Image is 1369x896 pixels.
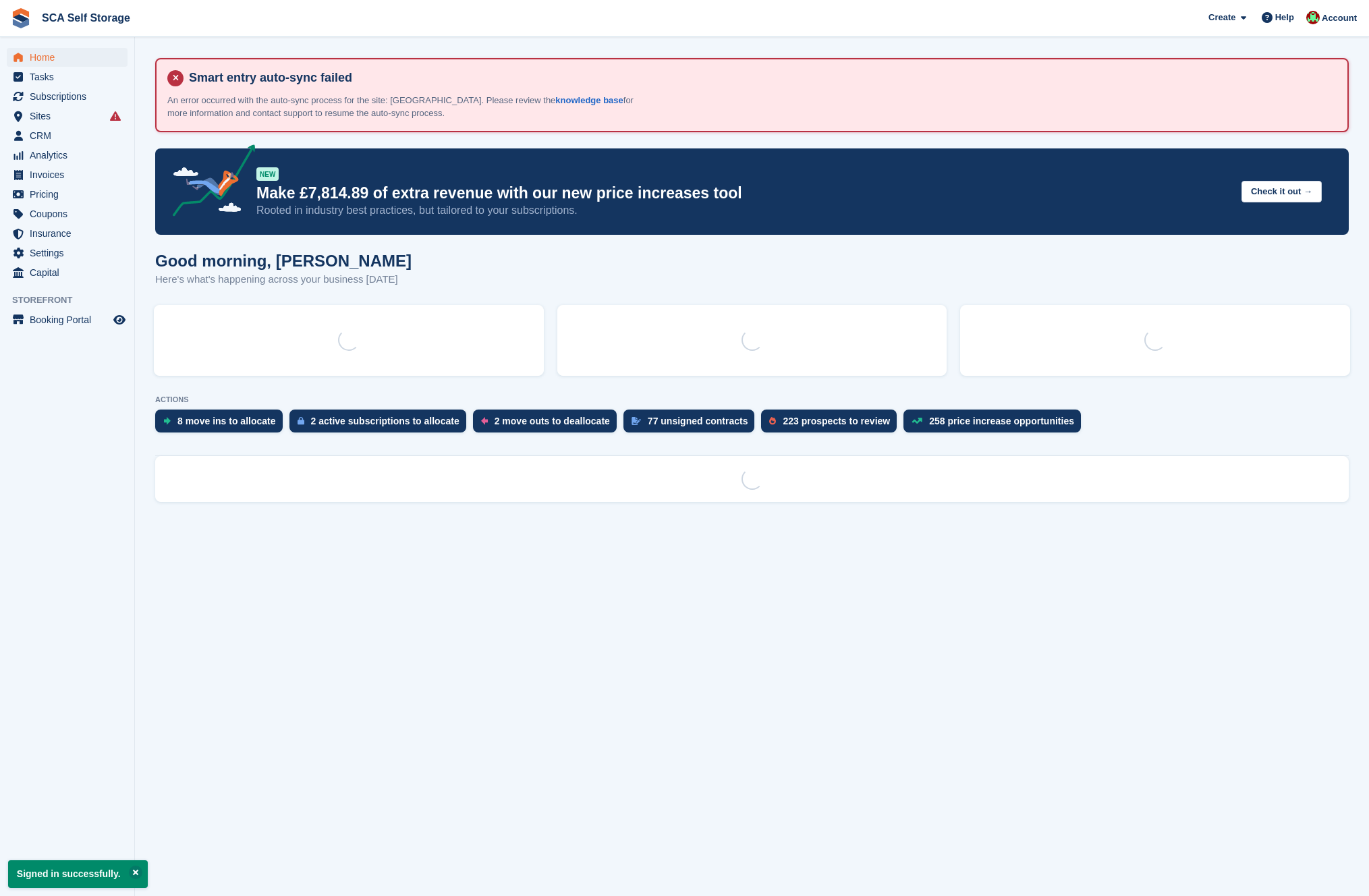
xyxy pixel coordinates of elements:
[1241,181,1322,203] button: Check it out →
[7,185,128,204] a: menu
[155,395,1349,404] p: ACTIONS
[7,204,128,223] a: menu
[36,7,136,29] a: SCA Self Storage
[30,204,111,223] span: Coupons
[1306,11,1320,24] img: Dale Chapman
[298,416,304,425] img: active_subscription_to_allocate_icon-d502201f5373d7db506a760aba3b589e785aa758c864c3986d89f69b8ff3...
[1322,11,1357,25] span: Account
[7,244,128,262] a: menu
[30,48,111,67] span: Home
[111,312,128,328] a: Preview store
[311,416,459,426] div: 2 active subscriptions to allocate
[30,224,111,243] span: Insurance
[1208,11,1235,24] span: Create
[167,94,640,120] p: An error occurred with the auto-sync process for the site: [GEOGRAPHIC_DATA]. Please review the f...
[30,244,111,262] span: Settings
[30,126,111,145] span: CRM
[912,418,922,424] img: price_increase_opportunities-93ffe204e8149a01c8c9dc8f82e8f89637d9d84a8eef4429ea346261dce0b2c0.svg
[184,70,1337,86] h4: Smart entry auto-sync failed
[30,263,111,282] span: Capital
[8,860,148,888] p: Signed in successfully.
[632,417,641,425] img: contract_signature_icon-13c848040528278c33f63329250d36e43548de30e8caae1d1a13099fd9432cc5.svg
[7,263,128,282] a: menu
[256,184,1231,203] p: Make £7,814.89 of extra revenue with our new price increases tool
[761,410,903,439] a: 223 prospects to review
[481,417,488,425] img: move_outs_to_deallocate_icon-f764333ba52eb49d3ac5e1228854f67142a1ed5810a6f6cc68b1a99e826820c5.svg
[7,48,128,67] a: menu
[12,293,134,307] span: Storefront
[7,67,128,86] a: menu
[30,107,111,125] span: Sites
[473,410,623,439] a: 2 move outs to deallocate
[769,417,776,425] img: prospect-51fa495bee0391a8d652442698ab0144808aea92771e9ea1ae160a38d050c398.svg
[1275,11,1294,24] span: Help
[155,410,289,439] a: 8 move ins to allocate
[7,146,128,165] a: menu
[623,410,762,439] a: 77 unsigned contracts
[555,95,623,105] a: knowledge base
[7,126,128,145] a: menu
[30,87,111,106] span: Subscriptions
[161,144,256,221] img: price-adjustments-announcement-icon-8257ccfd72463d97f412b2fc003d46551f7dbcb40ab6d574587a9cd5c0d94...
[7,165,128,184] a: menu
[155,252,412,270] h1: Good morning, [PERSON_NAME]
[903,410,1088,439] a: 258 price increase opportunities
[7,87,128,106] a: menu
[30,310,111,329] span: Booking Portal
[30,146,111,165] span: Analytics
[495,416,610,426] div: 2 move outs to deallocate
[30,165,111,184] span: Invoices
[783,416,890,426] div: 223 prospects to review
[289,410,473,439] a: 2 active subscriptions to allocate
[929,416,1074,426] div: 258 price increase opportunities
[648,416,748,426] div: 77 unsigned contracts
[256,203,1231,218] p: Rooted in industry best practices, but tailored to your subscriptions.
[7,224,128,243] a: menu
[30,67,111,86] span: Tasks
[30,185,111,204] span: Pricing
[155,272,412,287] p: Here's what's happening across your business [DATE]
[163,417,171,425] img: move_ins_to_allocate_icon-fdf77a2bb77ea45bf5b3d319d69a93e2d87916cf1d5bf7949dd705db3b84f3ca.svg
[7,310,128,329] a: menu
[11,8,31,28] img: stora-icon-8386f47178a22dfd0bd8f6a31ec36ba5ce8667c1dd55bd0f319d3a0aa187defe.svg
[256,167,279,181] div: NEW
[177,416,276,426] div: 8 move ins to allocate
[110,111,121,121] i: Smart entry sync failures have occurred
[7,107,128,125] a: menu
